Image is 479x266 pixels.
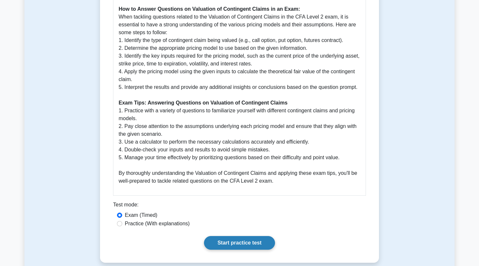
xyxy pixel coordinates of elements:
b: Exam Tips: Answering Questions on Valuation of Contingent Claims [119,100,287,105]
b: How to Answer Questions on Valuation of Contingent Claims in an Exam: [119,6,300,12]
label: Exam (Timed) [125,211,157,219]
label: Practice (With explanations) [125,220,190,228]
a: Start practice test [204,236,275,250]
div: Test mode: [113,201,366,211]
